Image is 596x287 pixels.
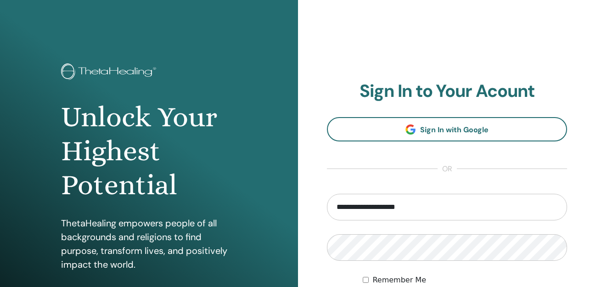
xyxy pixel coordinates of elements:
[61,216,237,271] p: ThetaHealing empowers people of all backgrounds and religions to find purpose, transform lives, a...
[420,125,489,135] span: Sign In with Google
[61,100,237,203] h1: Unlock Your Highest Potential
[372,275,426,286] label: Remember Me
[438,163,457,174] span: or
[327,117,567,141] a: Sign In with Google
[363,275,567,286] div: Keep me authenticated indefinitely or until I manually logout
[327,81,567,102] h2: Sign In to Your Acount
